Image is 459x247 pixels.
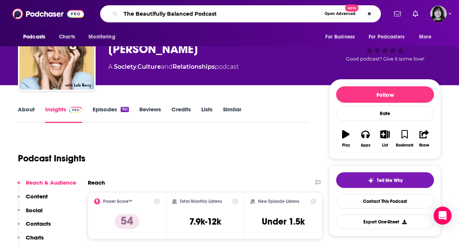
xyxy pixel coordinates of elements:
span: Open Advanced [325,12,356,16]
input: Search podcasts, credits, & more... [121,8,321,20]
button: Share [415,125,434,152]
button: open menu [18,30,55,44]
div: Play [342,143,350,148]
a: Reviews [139,106,161,123]
h2: Total Monthly Listens [180,199,222,204]
h3: 7.9k-12k [189,216,221,227]
span: Tell Me Why [377,177,403,183]
span: Logged in as parkdalepublicity1 [430,6,447,22]
button: Reach & Audience [18,179,76,193]
a: Show notifications dropdown [391,7,404,20]
span: , [136,63,137,70]
img: Podchaser Pro [69,107,82,113]
button: List [375,125,395,152]
div: Search podcasts, credits, & more... [100,5,381,22]
a: Episodes741 [93,106,129,123]
button: Content [18,193,48,207]
div: Rate [336,106,434,121]
button: open menu [320,30,364,44]
span: For Podcasters [369,32,404,42]
div: Open Intercom Messenger [434,207,452,225]
span: Good podcast? Give it some love! [346,56,424,62]
button: Open AdvancedNew [321,9,359,18]
button: Apps [356,125,375,152]
a: InsightsPodchaser Pro [45,106,82,123]
span: More [419,32,432,42]
a: Lists [201,106,213,123]
a: Charts [54,30,80,44]
span: Monitoring [89,32,115,42]
a: Contact This Podcast [336,194,434,209]
p: 54 [115,214,139,229]
a: Credits [171,106,191,123]
img: tell me why sparkle [368,177,374,183]
button: Export One-Sheet [336,214,434,229]
div: List [382,143,388,148]
span: and [161,63,173,70]
div: Share [419,143,429,148]
span: For Business [325,32,355,42]
h1: Podcast Insights [18,153,86,164]
img: User Profile [430,6,447,22]
a: Similar [223,106,241,123]
p: Reach & Audience [26,179,76,186]
p: Social [26,207,43,214]
button: Play [336,125,356,152]
button: tell me why sparkleTell Me Why [336,172,434,188]
span: Charts [59,32,75,42]
div: Apps [361,143,370,148]
button: Show profile menu [430,6,447,22]
a: Show notifications dropdown [410,7,421,20]
p: Content [26,193,48,200]
a: About [18,106,35,123]
img: Podchaser - Follow, Share and Rate Podcasts [12,7,84,21]
p: Contacts [26,220,51,227]
button: open menu [83,30,125,44]
h2: New Episode Listens [258,199,299,204]
button: Follow [336,86,434,103]
button: Bookmark [395,125,414,152]
img: Fearlessly Failing with Lola Berry [19,15,94,90]
p: Charts [26,234,44,241]
h2: Power Score™ [103,199,132,204]
button: Contacts [18,220,51,234]
span: New [345,4,359,12]
a: Society [114,63,136,70]
a: Relationships [173,63,215,70]
h2: Reach [88,179,105,186]
div: 741 [121,107,129,112]
button: Social [18,207,43,220]
h3: Under 1.5k [262,216,305,227]
div: A podcast [108,62,239,71]
button: open menu [414,30,441,44]
div: Bookmark [396,143,413,148]
a: Culture [137,63,161,70]
button: open menu [364,30,415,44]
span: Podcasts [23,32,45,42]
